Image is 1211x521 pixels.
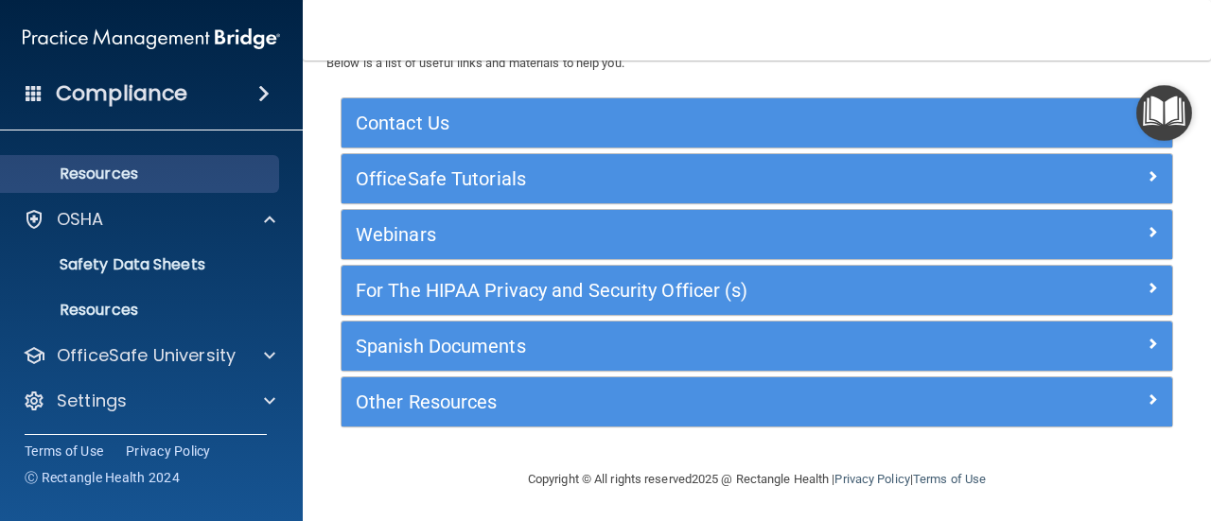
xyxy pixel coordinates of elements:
a: Privacy Policy [126,442,211,460]
a: For The HIPAA Privacy and Security Officer (s) [356,275,1158,305]
iframe: Drift Widget Chat Controller [884,387,1188,462]
div: Copyright © All rights reserved 2025 @ Rectangle Health | | [412,449,1102,510]
p: OSHA [57,208,104,231]
a: Terms of Use [913,472,986,486]
h5: Spanish Documents [356,336,951,356]
a: Settings [23,390,275,412]
h4: Compliance [56,80,187,107]
h5: Webinars [356,224,951,245]
p: Settings [57,390,127,412]
a: Other Resources [356,387,1158,417]
button: Open Resource Center [1136,85,1192,141]
a: Privacy Policy [834,472,909,486]
span: Ⓒ Rectangle Health 2024 [25,468,180,487]
a: Webinars [356,219,1158,250]
a: Spanish Documents [356,331,1158,361]
a: Contact Us [356,108,1158,138]
h5: For The HIPAA Privacy and Security Officer (s) [356,280,951,301]
h5: Contact Us [356,113,951,133]
span: Below is a list of useful links and materials to help you. [326,56,624,70]
a: OSHA [23,208,275,231]
p: Resources [12,165,271,183]
h5: OfficeSafe Tutorials [356,168,951,189]
p: Resources [12,301,271,320]
a: OfficeSafe University [23,344,275,367]
h5: Other Resources [356,391,951,412]
a: Terms of Use [25,442,103,460]
p: OfficeSafe University [57,344,236,367]
img: PMB logo [23,20,280,58]
p: Safety Data Sheets [12,255,271,274]
a: OfficeSafe Tutorials [356,164,1158,194]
